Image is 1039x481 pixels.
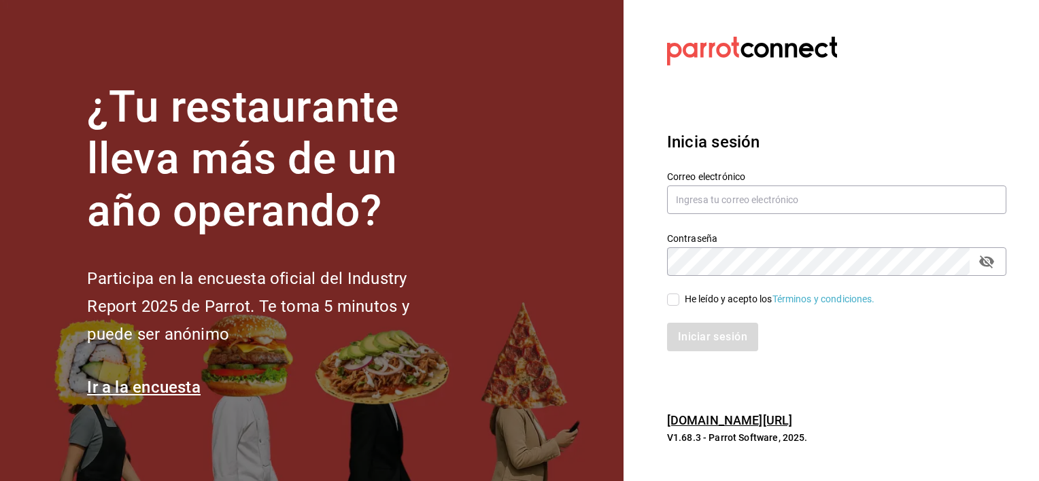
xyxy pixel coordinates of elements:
[772,293,875,304] a: Términos y condiciones.
[667,185,1006,214] input: Ingresa tu correo electrónico
[667,431,1006,444] p: V1.68.3 - Parrot Software, 2025.
[667,130,1006,154] h3: Inicia sesión
[87,82,454,238] h1: ¿Tu restaurante lleva más de un año operando?
[975,250,998,273] button: passwordField
[87,265,454,348] h2: Participa en la encuesta oficial del Industry Report 2025 de Parrot. Te toma 5 minutos y puede se...
[667,233,1006,243] label: Contraseña
[87,378,201,397] a: Ir a la encuesta
[685,292,875,306] div: He leído y acepto los
[667,413,792,427] a: [DOMAIN_NAME][URL]
[667,171,1006,181] label: Correo electrónico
